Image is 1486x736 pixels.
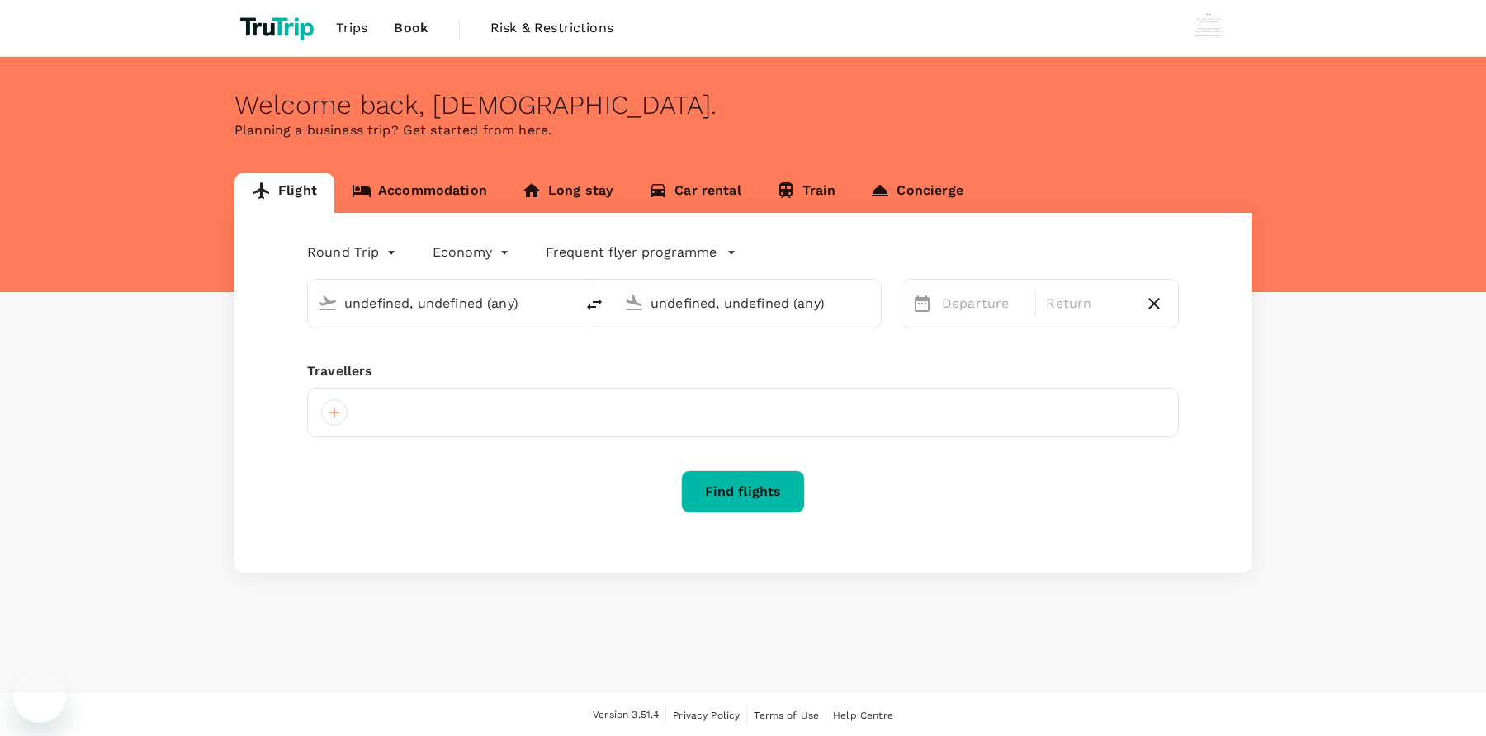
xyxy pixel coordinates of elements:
[759,173,854,213] a: Train
[651,290,846,316] input: Going to
[563,301,566,304] button: Open
[673,706,740,724] a: Privacy Policy
[234,120,1252,140] p: Planning a business trip? Get started from here.
[394,18,428,38] span: Book
[234,90,1252,120] div: Welcome back , [DEMOGRAPHIC_DATA] .
[307,361,1179,381] div: Travellers
[1046,294,1129,314] p: Return
[853,173,980,213] a: Concierge
[234,173,334,213] a: Flight
[833,710,893,721] span: Help Centre
[754,710,819,721] span: Terms of Use
[234,10,323,46] img: TruTrip logo
[13,670,66,723] iframe: Button to launch messaging window
[344,290,540,316] input: Depart from
[942,294,1025,314] p: Departure
[754,706,819,724] a: Terms of Use
[334,173,504,213] a: Accommodation
[681,470,805,513] button: Find flights
[593,707,659,724] span: Version 3.51.4
[546,243,717,262] p: Frequent flyer programme
[673,710,740,721] span: Privacy Policy
[833,706,893,724] a: Help Centre
[546,243,736,262] button: Frequent flyer programme
[1192,12,1225,45] img: Wisnu Wiranata
[336,18,368,38] span: Trips
[504,173,631,213] a: Long stay
[869,301,873,304] button: Open
[490,18,613,38] span: Risk & Restrictions
[307,239,400,266] div: Round Trip
[433,239,513,266] div: Economy
[631,173,759,213] a: Car rental
[575,285,614,324] button: delete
